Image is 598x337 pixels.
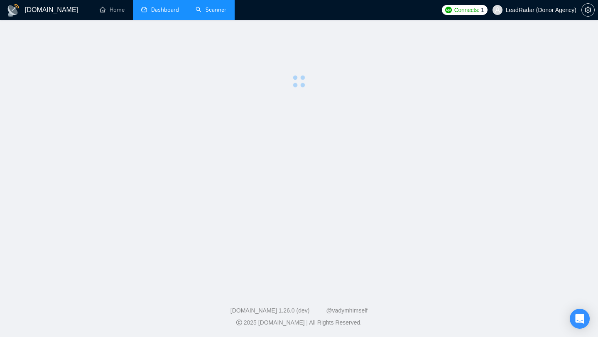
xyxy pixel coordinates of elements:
[326,307,368,314] a: @vadymhimself
[100,6,125,13] a: homeHome
[481,5,484,15] span: 1
[570,309,590,329] div: Open Intercom Messenger
[454,5,479,15] span: Connects:
[7,4,20,17] img: logo
[236,320,242,325] span: copyright
[151,6,179,13] span: Dashboard
[581,7,595,13] a: setting
[581,3,595,17] button: setting
[495,7,500,13] span: user
[7,318,591,327] div: 2025 [DOMAIN_NAME] | All Rights Reserved.
[445,7,452,13] img: upwork-logo.png
[230,307,310,314] a: [DOMAIN_NAME] 1.26.0 (dev)
[582,7,594,13] span: setting
[196,6,226,13] a: searchScanner
[141,7,147,12] span: dashboard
